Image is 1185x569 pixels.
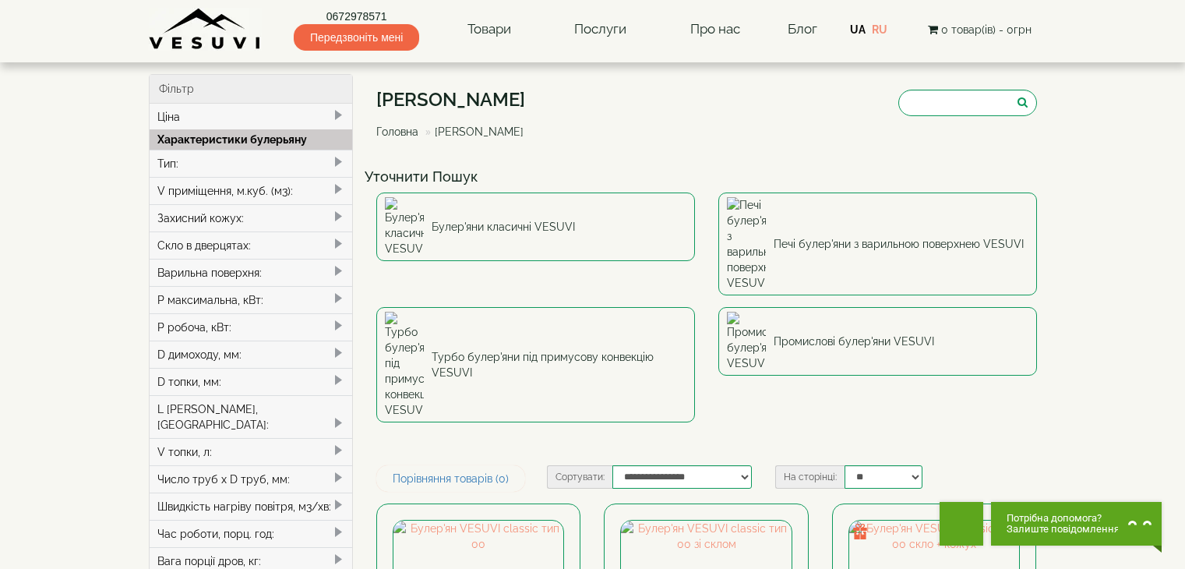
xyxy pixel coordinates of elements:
[775,465,845,489] label: На сторінці:
[923,21,1036,38] button: 0 товар(ів) - 0грн
[991,502,1162,546] button: Chat button
[940,502,983,546] button: Get Call button
[150,465,353,493] div: Число труб x D труб, мм:
[150,438,353,465] div: V топки, л:
[376,307,695,422] a: Турбо булер'яни під примусову конвекцію VESUVI Турбо булер'яни під примусову конвекцію VESUVI
[385,197,424,256] img: Булер'яни класичні VESUVI
[376,193,695,261] a: Булер'яни класичні VESUVI Булер'яни класичні VESUVI
[385,312,424,418] img: Турбо булер'яни під примусову конвекцію VESUVI
[852,524,868,539] img: gift
[150,286,353,313] div: P максимальна, кВт:
[675,12,756,48] a: Про нас
[150,520,353,547] div: Час роботи, порц. год:
[1007,513,1120,524] span: Потрібна допомога?
[294,9,419,24] a: 0672978571
[421,124,524,140] li: [PERSON_NAME]
[150,204,353,231] div: Захисний кожух:
[718,193,1037,295] a: Печі булер'яни з варильною поверхнею VESUVI Печі булер'яни з варильною поверхнею VESUVI
[376,465,525,492] a: Порівняння товарів (0)
[150,104,353,130] div: Ціна
[150,395,353,438] div: L [PERSON_NAME], [GEOGRAPHIC_DATA]:
[727,312,766,371] img: Промислові булер'яни VESUVI
[150,177,353,204] div: V приміщення, м.куб. (м3):
[872,23,887,36] a: RU
[365,169,1049,185] h4: Уточнити Пошук
[850,23,866,36] a: UA
[150,231,353,259] div: Скло в дверцятах:
[150,493,353,520] div: Швидкість нагріву повітря, м3/хв:
[150,75,353,104] div: Фільтр
[149,8,262,51] img: Завод VESUVI
[547,465,612,489] label: Сортувати:
[294,24,419,51] span: Передзвоніть мені
[1007,524,1120,535] span: Залиште повідомлення
[452,12,527,48] a: Товари
[150,129,353,150] div: Характеристики булерьяну
[150,313,353,341] div: P робоча, кВт:
[150,368,353,395] div: D топки, мм:
[150,150,353,177] div: Тип:
[150,259,353,286] div: Варильна поверхня:
[941,23,1032,36] span: 0 товар(ів) - 0грн
[150,341,353,368] div: D димоходу, мм:
[788,21,817,37] a: Блог
[376,90,535,110] h1: [PERSON_NAME]
[727,197,766,291] img: Печі булер'яни з варильною поверхнею VESUVI
[376,125,418,138] a: Головна
[718,307,1037,376] a: Промислові булер'яни VESUVI Промислові булер'яни VESUVI
[559,12,642,48] a: Послуги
